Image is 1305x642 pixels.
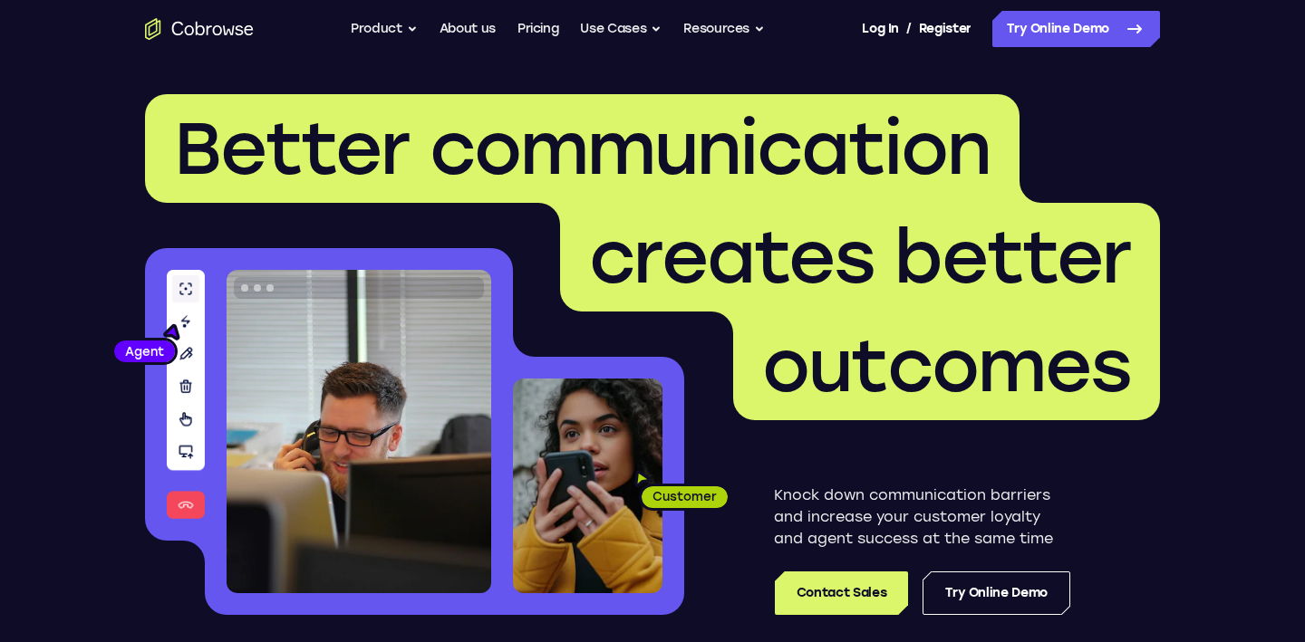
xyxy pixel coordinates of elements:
[517,11,559,47] a: Pricing
[923,571,1070,615] a: Try Online Demo
[992,11,1160,47] a: Try Online Demo
[589,214,1131,301] span: creates better
[906,18,912,40] span: /
[513,378,662,593] img: A customer holding their phone
[683,11,765,47] button: Resources
[440,11,496,47] a: About us
[919,11,971,47] a: Register
[762,322,1131,409] span: outcomes
[227,270,491,593] img: A customer support agent talking on the phone
[774,484,1070,550] p: Knock down communication barriers and increase your customer loyalty and agent success at the sam...
[775,571,908,615] a: Contact Sales
[145,18,254,40] a: Go to the home page
[174,105,991,192] span: Better communication
[580,11,662,47] button: Use Cases
[862,11,898,47] a: Log In
[351,11,418,47] button: Product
